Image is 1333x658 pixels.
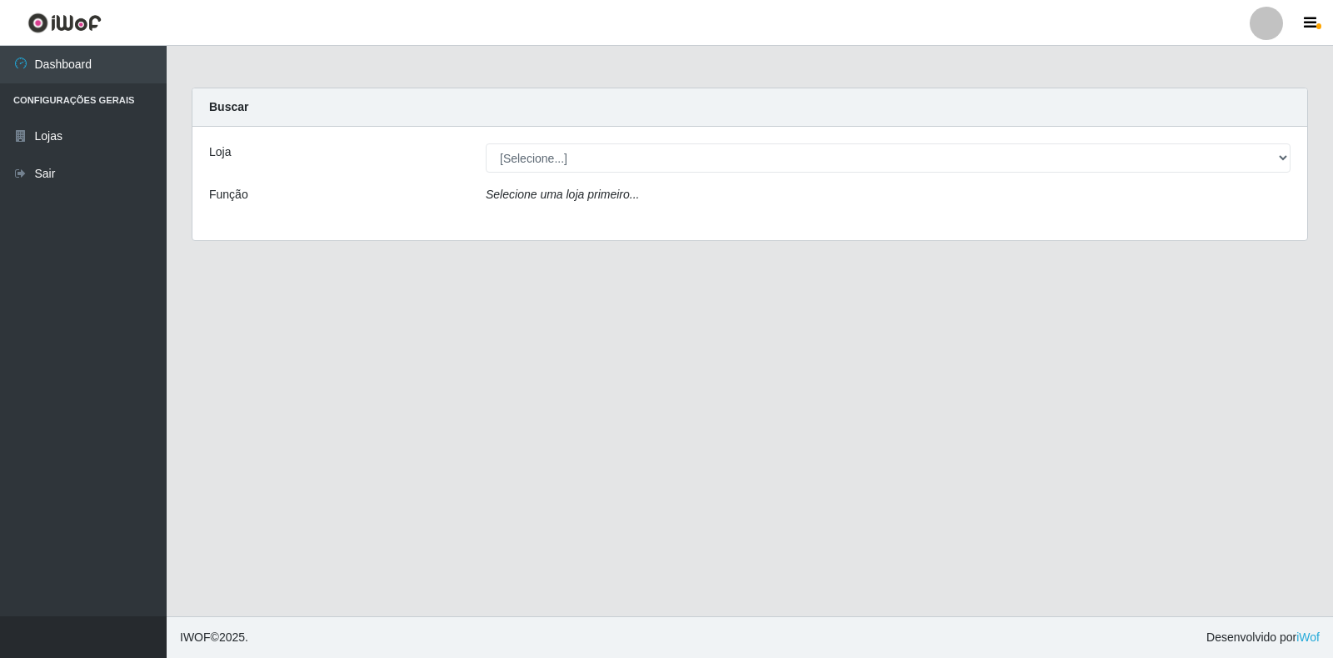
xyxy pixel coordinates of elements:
label: Loja [209,143,231,161]
i: Selecione uma loja primeiro... [486,188,639,201]
label: Função [209,186,248,203]
img: CoreUI Logo [27,13,102,33]
strong: Buscar [209,100,248,113]
a: iWof [1296,630,1320,644]
span: Desenvolvido por [1206,629,1320,646]
span: © 2025 . [180,629,248,646]
span: IWOF [180,630,211,644]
